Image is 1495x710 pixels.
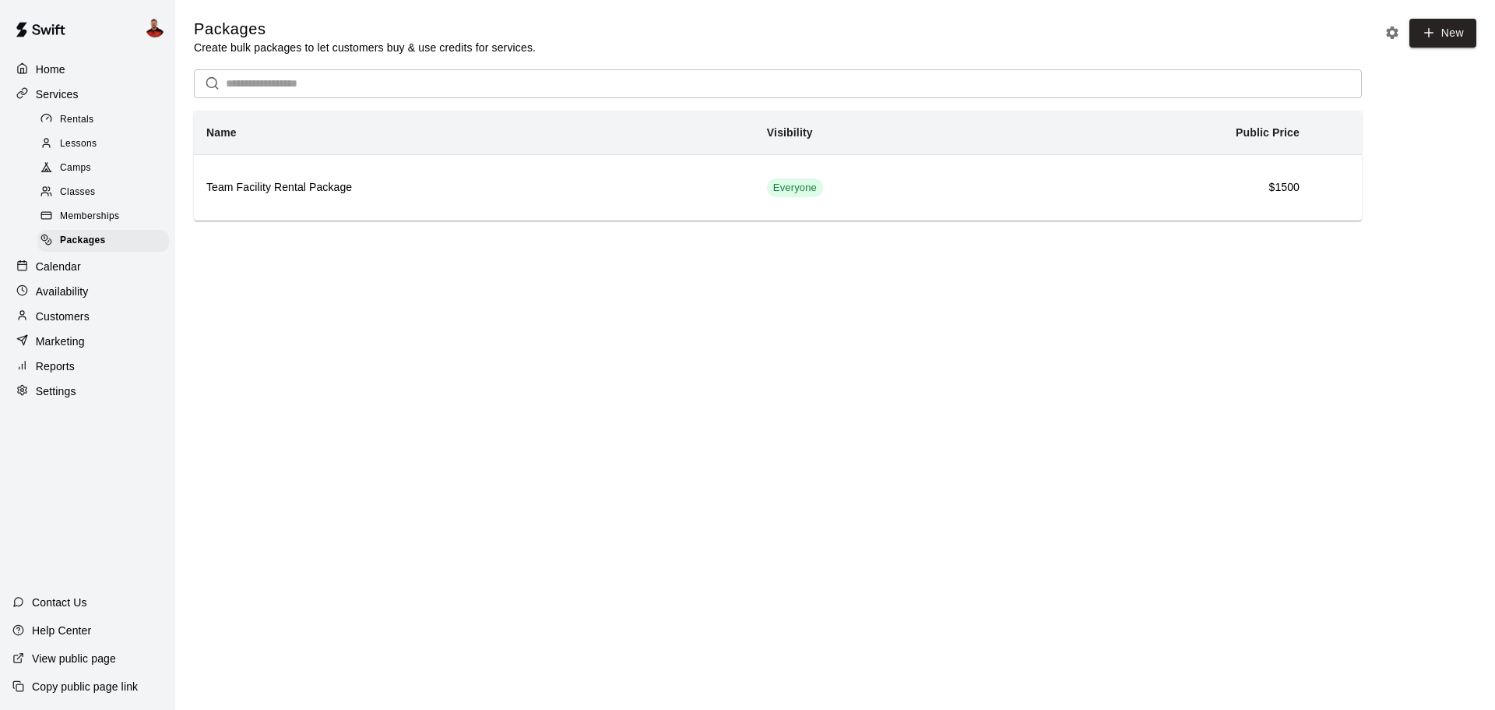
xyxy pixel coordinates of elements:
[12,305,163,328] a: Customers
[37,157,169,179] div: Camps
[60,136,97,152] span: Lessons
[37,109,169,131] div: Rentals
[767,126,813,139] b: Visibility
[142,12,175,44] div: Ryan Nail
[60,233,106,249] span: Packages
[36,62,65,77] p: Home
[37,132,175,156] a: Lessons
[12,280,163,303] a: Availability
[1409,19,1476,48] a: New
[206,179,742,196] h6: Team Facility Rental Package
[37,206,169,228] div: Memberships
[767,181,823,196] span: Everyone
[37,229,175,253] a: Packages
[37,181,175,205] a: Classes
[36,87,79,102] p: Services
[37,230,169,252] div: Packages
[36,284,89,299] p: Availability
[32,679,138,694] p: Copy public page link
[146,19,164,37] img: Ryan Nail
[12,58,163,81] a: Home
[194,19,536,40] h5: Packages
[1236,126,1300,139] b: Public Price
[37,108,175,132] a: Rentals
[767,178,823,197] div: This service is visible to all of your customers
[32,651,116,666] p: View public page
[194,40,536,55] p: Create bulk packages to let customers buy & use credits for services.
[37,205,175,229] a: Memberships
[60,185,95,200] span: Classes
[36,334,85,349] p: Marketing
[12,83,163,106] a: Services
[12,380,163,403] a: Settings
[36,309,90,324] p: Customers
[32,623,91,638] p: Help Center
[37,157,175,181] a: Camps
[36,259,81,274] p: Calendar
[37,182,169,203] div: Classes
[36,359,75,374] p: Reports
[60,209,119,224] span: Memberships
[12,330,163,353] a: Marketing
[194,111,1362,221] table: simple table
[12,255,163,278] a: Calendar
[1033,179,1300,196] h6: $1500
[60,112,94,128] span: Rentals
[36,383,76,399] p: Settings
[1381,21,1404,44] button: Packages settings
[37,133,169,155] div: Lessons
[60,161,91,176] span: Camps
[206,126,237,139] b: Name
[32,595,87,610] p: Contact Us
[12,355,163,378] a: Reports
